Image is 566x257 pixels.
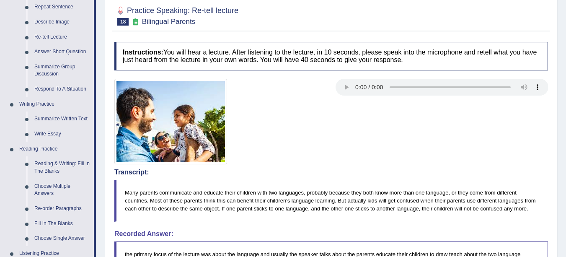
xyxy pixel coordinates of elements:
b: Instructions: [123,49,163,56]
h4: Recorded Answer: [114,230,548,238]
a: Choose Multiple Answers [31,179,94,201]
a: Writing Practice [16,97,94,112]
span: 18 [117,18,129,26]
a: Respond To A Situation [31,82,94,97]
a: Re-tell Lecture [31,30,94,45]
a: Re-order Paragraphs [31,201,94,216]
a: Answer Short Question [31,44,94,60]
a: Write Essay [31,127,94,142]
a: Summarize Group Discussion [31,60,94,82]
h2: Practice Speaking: Re-tell lecture [114,5,238,26]
a: Choose Single Answer [31,231,94,246]
a: Fill In The Blanks [31,216,94,231]
h4: You will hear a lecture. After listening to the lecture, in 10 seconds, please speak into the mic... [114,42,548,70]
a: Reading Practice [16,142,94,157]
a: Summarize Written Text [31,112,94,127]
a: Describe Image [31,15,94,30]
small: Exam occurring question [131,18,140,26]
small: Bilingual Parents [142,18,196,26]
blockquote: Many parents communicate and educate their children with two languages, probably because they bot... [114,180,548,221]
h4: Transcript: [114,169,548,176]
a: Reading & Writing: Fill In The Blanks [31,156,94,179]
